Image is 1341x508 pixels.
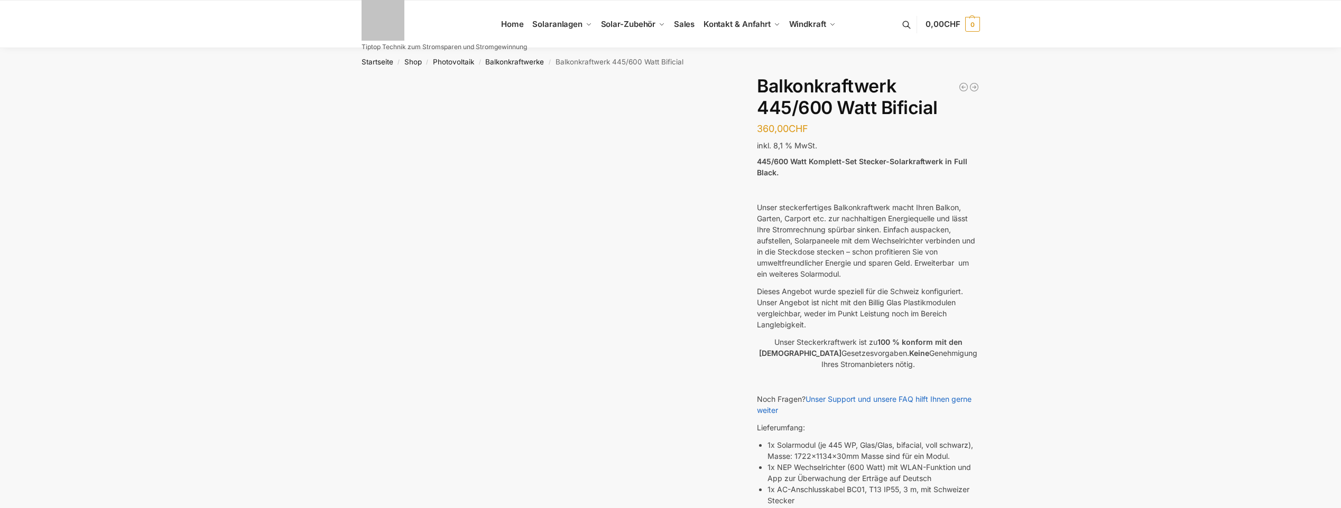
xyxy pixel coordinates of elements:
a: 0,00CHF 0 [926,8,979,40]
strong: 445/600 Watt Komplett-Set Stecker-Solarkraftwerk in Full Black. [757,157,967,177]
span: Solar-Zubehör [601,19,656,29]
bdi: 360,00 [757,123,808,134]
span: Kontakt & Anfahrt [704,19,771,29]
span: / [393,58,404,67]
a: Unser Support und unsere FAQ hilft Ihnen gerne weiter [757,394,972,415]
p: Lieferumfang: [757,422,979,433]
li: 1x Solarmodul (je 445 WP, Glas/Glas, bifacial, voll schwarz), Masse: 1722x1134x30mm Masse sind fü... [767,439,979,462]
a: Steckerkraftwerk 890 Watt mit verstellbaren Balkonhalterungen inkl. Lieferung [958,82,969,92]
nav: Breadcrumb [343,48,998,76]
a: Kontakt & Anfahrt [699,1,784,48]
p: Unser steckerfertiges Balkonkraftwerk macht Ihren Balkon, Garten, Carport etc. zur nachhaltigen E... [757,202,979,279]
strong: Keine [909,349,929,358]
span: Windkraft [789,19,826,29]
p: Noch Fragen? [757,393,979,416]
span: CHF [944,19,960,29]
span: 0 [965,17,980,32]
span: / [422,58,433,67]
span: / [474,58,485,67]
span: CHF [789,123,808,134]
span: Sales [674,19,695,29]
span: 0,00 [926,19,960,29]
li: 1x NEP Wechselrichter (600 Watt) mit WLAN-Funktion und App zur Überwachung der Erträge auf Deutsch [767,462,979,484]
a: Solaranlagen [528,1,596,48]
a: Shop [404,58,422,66]
p: Tiptop Technik zum Stromsparen und Stromgewinnung [362,44,527,50]
p: Unser Steckerkraftwerk ist zu Gesetzesvorgaben. Genehmigung Ihres Stromanbieters nötig. [757,336,979,370]
span: inkl. 8,1 % MwSt. [757,141,817,150]
p: Dieses Angebot wurde speziell für die Schweiz konfiguriert. Unser Angebot ist nicht mit den Billi... [757,286,979,330]
a: Windkraft [784,1,840,48]
li: 1x AC-Anschlusskabel BC01, T13 IP55, 3 m, mit Schweizer Stecker [767,484,979,506]
span: Solaranlagen [532,19,582,29]
span: / [544,58,555,67]
a: Startseite [362,58,393,66]
a: Solar-Zubehör [596,1,669,48]
a: Balkonkraftwerk 600/810 Watt Fullblack [969,82,979,92]
a: Photovoltaik [433,58,474,66]
a: Sales [669,1,699,48]
h1: Balkonkraftwerk 445/600 Watt Bificial [757,76,979,119]
a: Balkonkraftwerke [485,58,544,66]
